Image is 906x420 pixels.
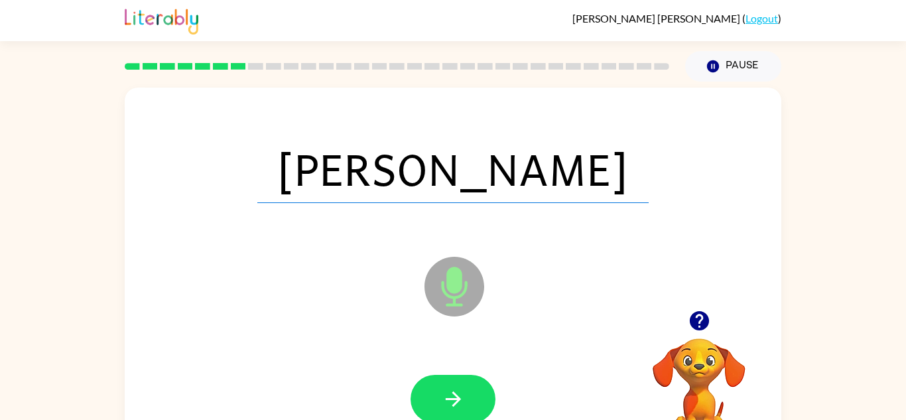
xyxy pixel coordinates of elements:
img: Literably [125,5,198,35]
a: Logout [745,12,778,25]
span: [PERSON_NAME] [257,134,649,203]
div: ( ) [572,12,781,25]
span: [PERSON_NAME] [PERSON_NAME] [572,12,742,25]
button: Pause [685,51,781,82]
